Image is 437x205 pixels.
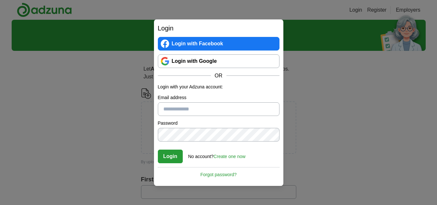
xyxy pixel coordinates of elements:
a: Forgot password? [158,167,279,178]
label: Email address [158,94,279,101]
h2: Login [158,23,279,33]
a: Login with Facebook [158,37,279,51]
span: OR [211,72,226,80]
a: Login with Google [158,54,279,68]
button: Login [158,150,183,163]
a: Create one now [213,154,246,159]
div: No account? [188,149,246,160]
p: Login with your Adzuna account: [158,84,279,90]
label: Password [158,120,279,127]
